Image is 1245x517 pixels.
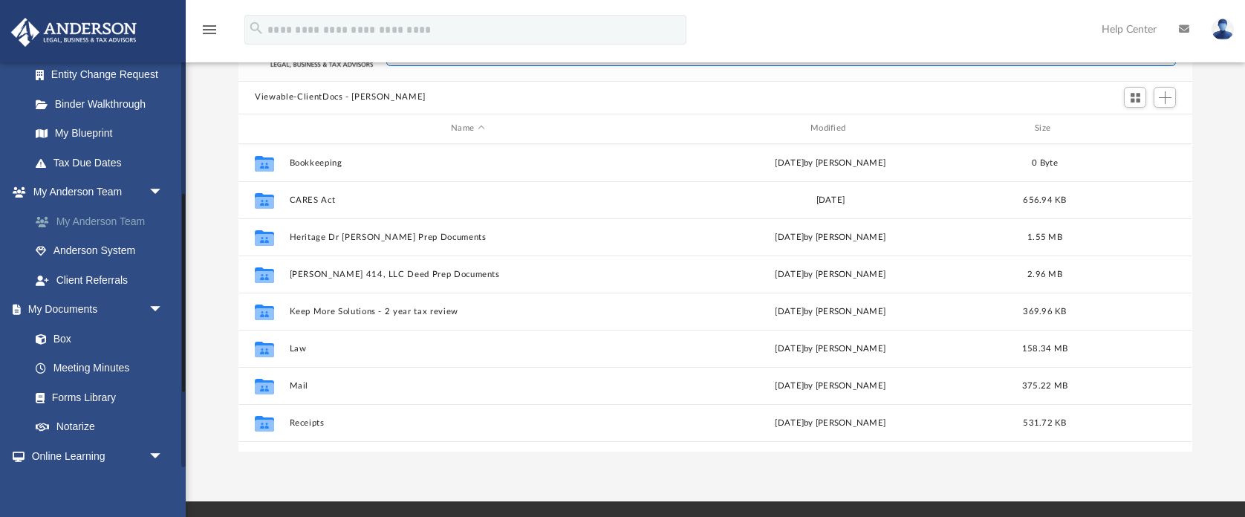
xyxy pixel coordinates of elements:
[21,119,178,149] a: My Blueprint
[245,122,282,135] div: id
[290,380,646,390] button: Mail
[652,305,1009,318] div: [DATE] by [PERSON_NAME]
[238,144,1192,452] div: grid
[1212,19,1234,40] img: User Pic
[652,193,1009,207] div: [DATE]
[1022,381,1067,389] span: 375.22 MB
[10,178,186,207] a: My Anderson Teamarrow_drop_down
[21,89,186,119] a: Binder Walkthrough
[21,324,171,354] a: Box
[290,195,646,204] button: CARES Act
[290,417,646,427] button: Receipts
[652,379,1009,392] div: [DATE] by [PERSON_NAME]
[21,412,178,442] a: Notarize
[7,18,141,47] img: Anderson Advisors Platinum Portal
[1082,122,1186,135] div: id
[21,236,186,266] a: Anderson System
[1024,418,1067,426] span: 531.72 KB
[652,122,1009,135] div: Modified
[652,416,1009,429] div: [DATE] by [PERSON_NAME]
[149,295,178,325] span: arrow_drop_down
[248,20,264,36] i: search
[1015,122,1075,135] div: Size
[21,265,186,295] a: Client Referrals
[10,441,178,471] a: Online Learningarrow_drop_down
[1027,233,1062,241] span: 1.55 MB
[10,295,178,325] a: My Documentsarrow_drop_down
[289,122,646,135] div: Name
[290,232,646,241] button: Heritage Dr [PERSON_NAME] Prep Documents
[290,306,646,316] button: Keep More Solutions - 2 year tax review
[1022,344,1067,352] span: 158.34 MB
[290,157,646,167] button: Bookkeeping
[1024,307,1067,315] span: 369.96 KB
[201,21,218,39] i: menu
[652,230,1009,244] div: [DATE] by [PERSON_NAME]
[652,342,1009,355] div: [DATE] by [PERSON_NAME]
[652,267,1009,281] div: [DATE] by [PERSON_NAME]
[1027,270,1062,278] span: 2.96 MB
[652,156,1009,169] div: [DATE] by [PERSON_NAME]
[149,441,178,472] span: arrow_drop_down
[1033,158,1059,166] span: 0 Byte
[149,178,178,208] span: arrow_drop_down
[290,343,646,353] button: Law
[201,28,218,39] a: menu
[21,148,186,178] a: Tax Due Dates
[1124,87,1146,108] button: Switch to Grid View
[21,383,171,412] a: Forms Library
[1154,87,1176,108] button: Add
[255,91,426,104] button: Viewable-ClientDocs - [PERSON_NAME]
[21,354,178,383] a: Meeting Minutes
[1024,195,1067,204] span: 656.94 KB
[21,207,186,236] a: My Anderson Team
[290,269,646,279] button: [PERSON_NAME] 414, LLC Deed Prep Documents
[21,60,186,90] a: Entity Change Request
